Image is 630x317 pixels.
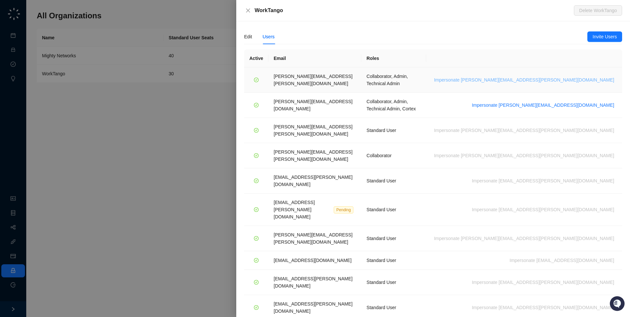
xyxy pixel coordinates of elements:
span: check-circle [254,128,259,133]
div: Start new chat [22,59,108,66]
td: Standard User [361,168,426,194]
span: [PERSON_NAME][EMAIL_ADDRESS][PERSON_NAME][DOMAIN_NAME] [274,124,352,137]
th: Active [244,49,268,67]
td: Standard User [361,251,426,270]
span: Impersonate [PERSON_NAME][EMAIL_ADDRESS][DOMAIN_NAME] [472,102,614,109]
button: Impersonate [EMAIL_ADDRESS][DOMAIN_NAME] [507,256,617,264]
td: Standard User [361,194,426,226]
button: Impersonate [PERSON_NAME][EMAIL_ADDRESS][DOMAIN_NAME] [469,101,617,109]
button: Invite Users [587,31,622,42]
span: [EMAIL_ADDRESS][PERSON_NAME][DOMAIN_NAME] [274,301,352,314]
button: Impersonate [PERSON_NAME][EMAIL_ADDRESS][PERSON_NAME][DOMAIN_NAME] [431,126,617,134]
button: Close [244,7,252,14]
td: Collaborator [361,143,426,168]
button: Delete WorkTango [574,5,622,16]
div: Users [262,33,275,40]
div: 📶 [30,92,35,98]
td: Standard User [361,118,426,143]
img: Swyft AI [7,7,20,20]
a: 📚Docs [4,89,27,101]
button: Impersonate [EMAIL_ADDRESS][PERSON_NAME][DOMAIN_NAME] [469,177,617,185]
a: 📶Status [27,89,53,101]
span: check-circle [254,280,259,285]
span: [PERSON_NAME][EMAIL_ADDRESS][DOMAIN_NAME] [274,99,352,111]
div: Edit [244,33,252,40]
span: [PERSON_NAME][EMAIL_ADDRESS][PERSON_NAME][DOMAIN_NAME] [274,74,352,86]
button: Start new chat [112,61,119,69]
span: Docs [13,92,24,98]
span: [EMAIL_ADDRESS][DOMAIN_NAME] [274,258,351,263]
span: check-circle [254,78,259,82]
button: Impersonate [EMAIL_ADDRESS][PERSON_NAME][DOMAIN_NAME] [469,206,617,214]
span: close [245,8,251,13]
button: Impersonate [EMAIL_ADDRESS][PERSON_NAME][DOMAIN_NAME] [469,278,617,286]
span: check-circle [254,236,259,241]
button: Impersonate [EMAIL_ADDRESS][PERSON_NAME][DOMAIN_NAME] [469,304,617,311]
span: check-circle [254,103,259,107]
span: [EMAIL_ADDRESS][PERSON_NAME][DOMAIN_NAME] [274,200,315,219]
span: Invite Users [593,33,617,40]
th: Roles [361,49,426,67]
h2: How can we help? [7,37,119,47]
span: Status [36,92,51,98]
span: check-circle [254,258,259,263]
span: check-circle [254,305,259,310]
span: check-circle [254,207,259,212]
span: Pylon [65,108,79,113]
button: Impersonate [PERSON_NAME][EMAIL_ADDRESS][PERSON_NAME][DOMAIN_NAME] [431,234,617,242]
span: [EMAIL_ADDRESS][PERSON_NAME][DOMAIN_NAME] [274,175,352,187]
span: [PERSON_NAME][EMAIL_ADDRESS][PERSON_NAME][DOMAIN_NAME] [274,232,352,245]
span: Pending [334,206,353,214]
div: 📚 [7,92,12,98]
th: Email [268,49,361,67]
div: We're available if you need us! [22,66,83,71]
div: WorkTango [255,7,574,14]
span: Impersonate [PERSON_NAME][EMAIL_ADDRESS][PERSON_NAME][DOMAIN_NAME] [434,76,614,84]
td: Standard User [361,270,426,295]
td: Collaborator, Admin, Technical Admin, Cortex [361,93,426,118]
span: check-circle [254,178,259,183]
p: Welcome 👋 [7,26,119,37]
td: Collaborator, Admin, Technical Admin [361,67,426,93]
span: check-circle [254,153,259,158]
span: [EMAIL_ADDRESS][PERSON_NAME][DOMAIN_NAME] [274,276,352,289]
img: 5124521997842_fc6d7dfcefe973c2e489_88.png [7,59,18,71]
button: Impersonate [PERSON_NAME][EMAIL_ADDRESS][PERSON_NAME][DOMAIN_NAME] [431,152,617,159]
td: Standard User [361,226,426,251]
a: Powered byPylon [46,107,79,113]
iframe: Open customer support [609,295,627,313]
button: Impersonate [PERSON_NAME][EMAIL_ADDRESS][PERSON_NAME][DOMAIN_NAME] [431,76,617,84]
span: [PERSON_NAME][EMAIL_ADDRESS][PERSON_NAME][DOMAIN_NAME] [274,149,352,162]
